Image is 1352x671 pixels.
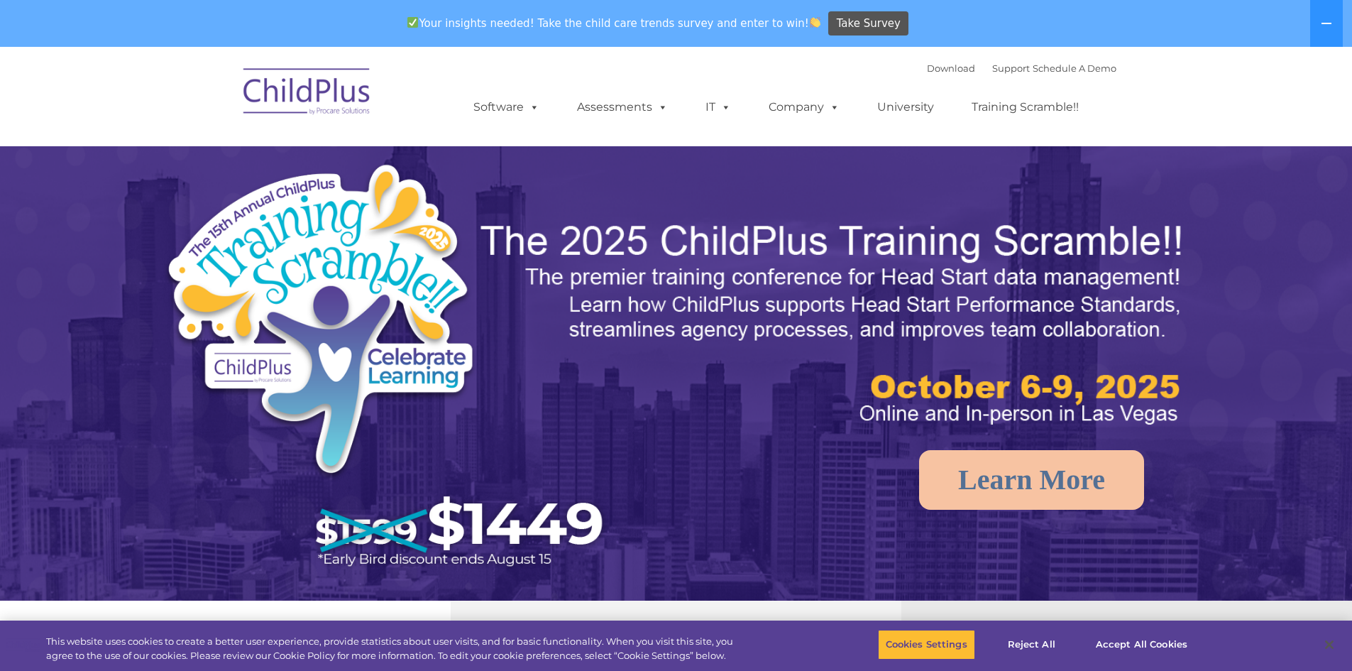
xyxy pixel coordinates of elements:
a: Support [992,62,1030,74]
a: Assessments [563,93,682,121]
a: Training Scramble!! [957,93,1093,121]
span: Last name [197,94,241,104]
img: ChildPlus by Procare Solutions [236,58,378,129]
a: Company [754,93,854,121]
span: Your insights needed! Take the child care trends survey and enter to win! [402,9,827,37]
button: Reject All [987,630,1076,660]
button: Cookies Settings [878,630,975,660]
a: University [863,93,948,121]
button: Close [1314,629,1345,660]
font: | [927,62,1116,74]
span: Phone number [197,152,258,163]
img: 👏 [810,17,820,28]
button: Accept All Cookies [1088,630,1195,660]
img: ✅ [407,17,418,28]
a: Download [927,62,975,74]
a: Software [459,93,554,121]
a: IT [691,93,745,121]
span: Take Survey [837,11,901,36]
div: This website uses cookies to create a better user experience, provide statistics about user visit... [46,635,744,662]
a: Learn More [919,450,1144,510]
a: Schedule A Demo [1033,62,1116,74]
a: Take Survey [828,11,908,36]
